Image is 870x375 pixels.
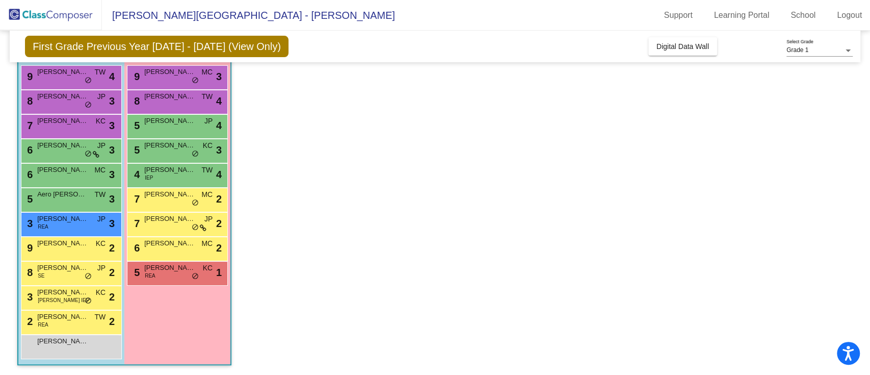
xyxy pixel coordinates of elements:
[97,140,106,151] span: JP
[656,42,709,51] span: Digital Data Wall
[131,169,140,180] span: 4
[37,67,88,77] span: [PERSON_NAME]
[144,165,195,175] span: [PERSON_NAME]
[24,242,33,254] span: 9
[37,165,88,175] span: [PERSON_NAME]
[37,214,88,224] span: [PERSON_NAME]
[192,223,199,232] span: do_not_disturb_alt
[109,240,115,256] span: 2
[192,199,199,207] span: do_not_disturb_alt
[24,218,33,229] span: 3
[216,265,222,280] span: 1
[145,272,155,280] span: REA
[97,91,106,102] span: JP
[216,142,222,158] span: 3
[201,238,213,249] span: MC
[96,238,106,249] span: KC
[85,272,92,281] span: do_not_disturb_alt
[144,67,195,77] span: [PERSON_NAME]
[38,272,44,280] span: SE
[144,116,195,126] span: [PERSON_NAME]
[25,36,288,57] span: First Grade Previous Year [DATE] - [DATE] (View Only)
[192,150,199,158] span: do_not_disturb_alt
[97,263,106,273] span: JP
[109,289,115,305] span: 2
[24,120,33,131] span: 7
[216,93,222,109] span: 4
[24,169,33,180] span: 6
[24,95,33,107] span: 8
[97,214,106,224] span: JP
[37,238,88,248] span: [PERSON_NAME]
[131,120,140,131] span: 5
[102,7,395,23] span: [PERSON_NAME][GEOGRAPHIC_DATA] - [PERSON_NAME]
[38,321,48,329] span: REA
[109,265,115,280] span: 2
[37,287,88,297] span: [PERSON_NAME]
[216,69,222,84] span: 3
[24,316,33,327] span: 2
[201,189,213,200] span: MC
[144,263,195,273] span: [PERSON_NAME]
[96,116,106,127] span: KC
[204,116,213,127] span: JP
[131,242,140,254] span: 6
[144,238,195,248] span: [PERSON_NAME]
[145,174,153,182] span: IEP
[131,218,140,229] span: 7
[204,214,213,224] span: JP
[201,91,213,102] span: TW
[109,118,115,133] span: 3
[85,297,92,305] span: do_not_disturb_alt
[109,69,115,84] span: 4
[216,240,222,256] span: 2
[24,193,33,205] span: 5
[131,71,140,82] span: 9
[706,7,778,23] a: Learning Portal
[782,7,824,23] a: School
[131,144,140,156] span: 5
[109,142,115,158] span: 3
[131,193,140,205] span: 7
[144,214,195,224] span: [PERSON_NAME]
[203,140,213,151] span: KC
[109,216,115,231] span: 3
[216,167,222,182] span: 4
[109,167,115,182] span: 3
[37,312,88,322] span: [PERSON_NAME]
[94,189,106,200] span: TW
[109,93,115,109] span: 3
[38,296,89,304] span: [PERSON_NAME] IEP
[37,116,88,126] span: [PERSON_NAME]
[216,118,222,133] span: 4
[94,165,106,176] span: MC
[24,267,33,278] span: 8
[37,140,88,151] span: [PERSON_NAME]
[37,189,88,199] span: Aero [PERSON_NAME]
[37,91,88,102] span: [PERSON_NAME]
[144,140,195,151] span: [PERSON_NAME]
[201,67,213,78] span: MC
[109,191,115,207] span: 3
[96,287,106,298] span: KC
[38,223,48,231] span: REA
[656,7,701,23] a: Support
[37,336,88,346] span: [PERSON_NAME]
[24,71,33,82] span: 9
[109,314,115,329] span: 2
[24,144,33,156] span: 6
[203,263,213,273] span: KC
[144,91,195,102] span: [PERSON_NAME]
[216,191,222,207] span: 2
[648,37,717,56] button: Digital Data Wall
[85,150,92,158] span: do_not_disturb_alt
[829,7,870,23] a: Logout
[786,46,808,54] span: Grade 1
[192,77,199,85] span: do_not_disturb_alt
[24,291,33,303] span: 3
[216,216,222,231] span: 2
[201,165,213,176] span: TW
[85,77,92,85] span: do_not_disturb_alt
[94,312,106,322] span: TW
[37,263,88,273] span: [PERSON_NAME]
